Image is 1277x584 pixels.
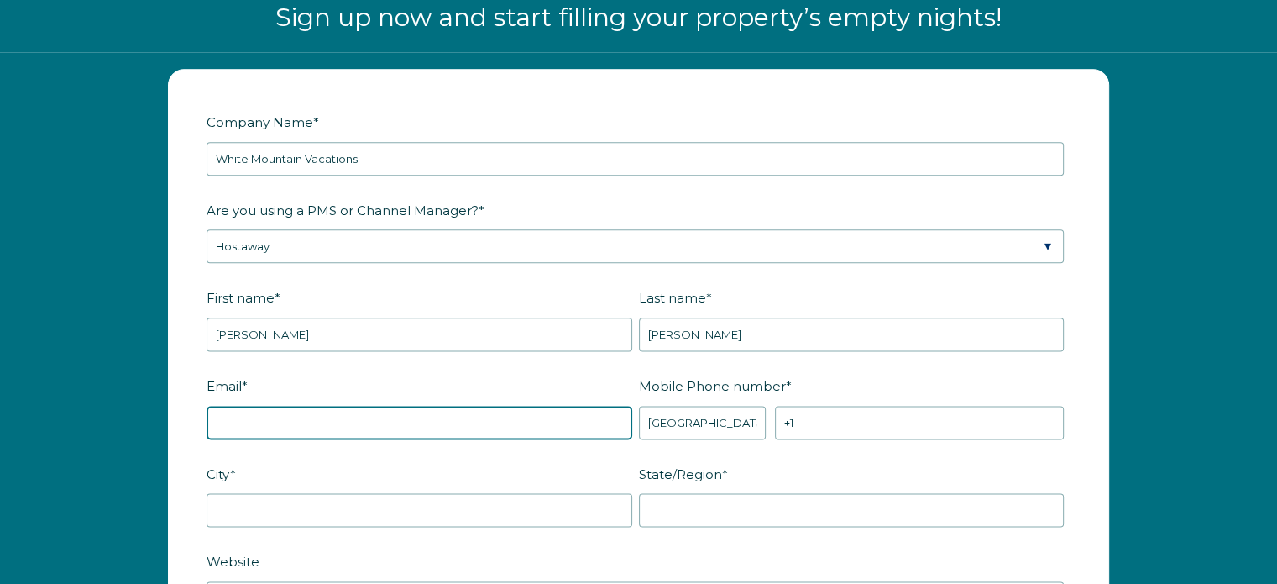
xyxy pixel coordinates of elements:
[207,549,259,575] span: Website
[207,461,230,487] span: City
[207,109,313,135] span: Company Name
[639,461,722,487] span: State/Region
[639,373,786,399] span: Mobile Phone number
[275,2,1002,33] span: Sign up now and start filling your property’s empty nights!
[639,285,706,311] span: Last name
[207,373,242,399] span: Email
[207,285,275,311] span: First name
[207,197,479,224] span: Are you using a PMS or Channel Manager?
